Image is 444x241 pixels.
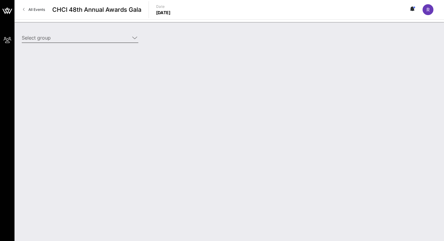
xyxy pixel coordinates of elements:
[28,7,45,12] span: All Events
[156,10,171,16] p: [DATE]
[156,4,171,10] p: Date
[423,4,433,15] div: R
[19,5,49,14] a: All Events
[426,7,430,13] span: R
[52,5,141,14] span: CHCI 48th Annual Awards Gala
